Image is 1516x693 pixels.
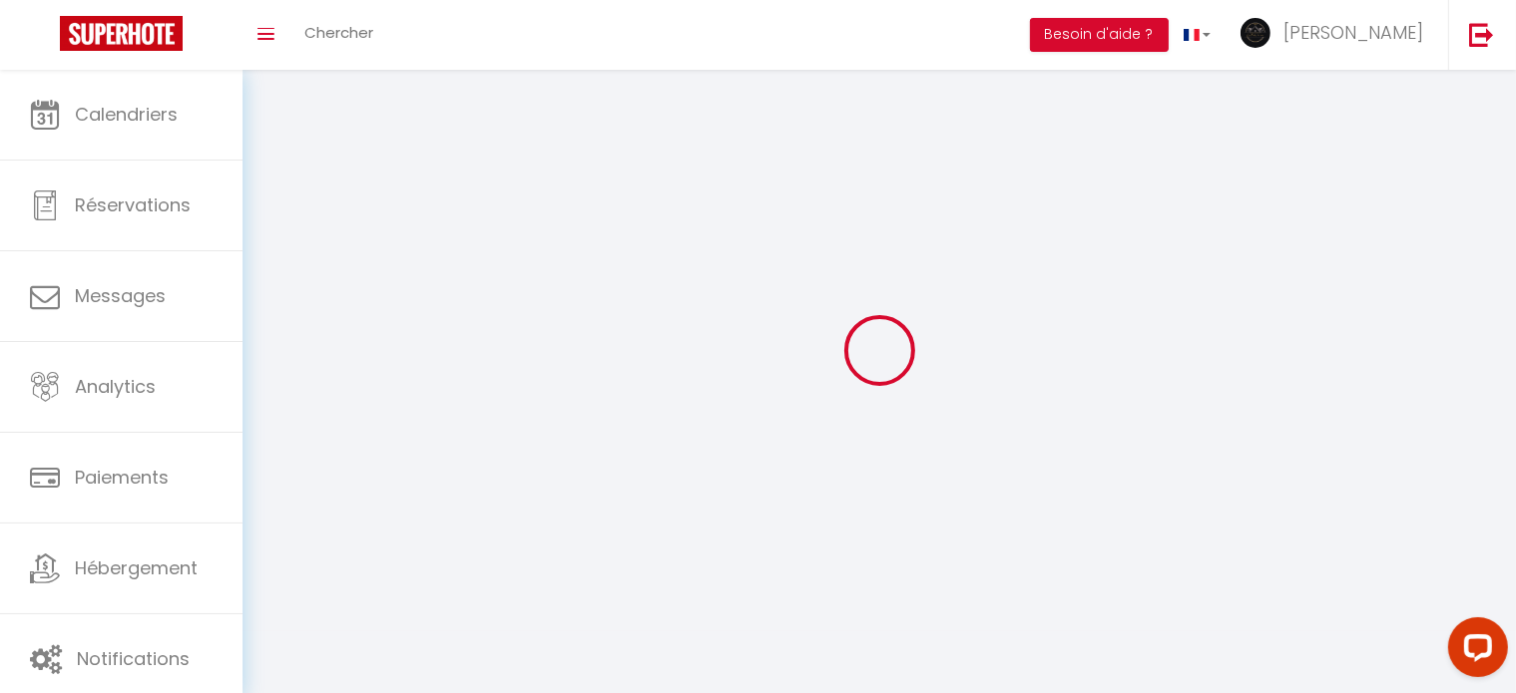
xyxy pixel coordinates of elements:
span: Notifications [77,646,190,671]
img: Super Booking [60,16,183,51]
span: Paiements [75,465,169,490]
span: Hébergement [75,555,198,580]
span: Réservations [75,192,191,217]
button: Besoin d'aide ? [1030,18,1169,52]
span: Messages [75,283,166,308]
img: logout [1469,22,1494,47]
iframe: LiveChat chat widget [1432,609,1516,693]
img: ... [1241,18,1270,48]
span: [PERSON_NAME] [1283,20,1423,45]
span: Calendriers [75,102,178,127]
span: Analytics [75,374,156,399]
span: Chercher [304,22,373,43]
